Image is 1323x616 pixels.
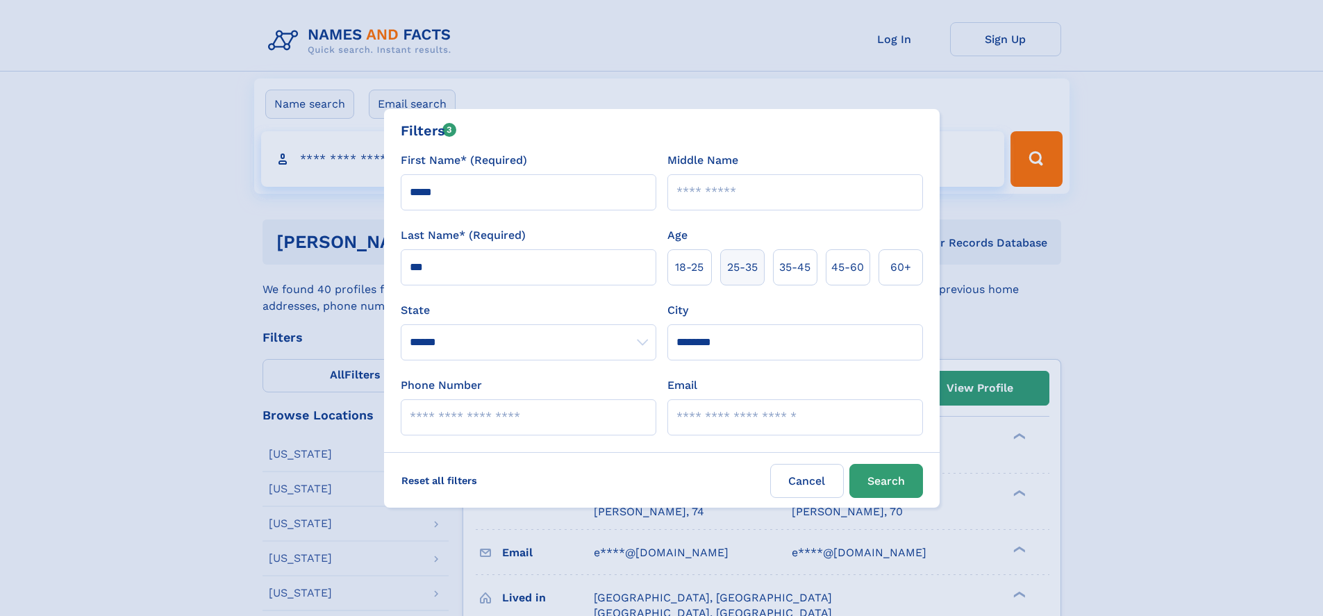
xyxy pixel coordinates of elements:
label: Cancel [770,464,844,498]
label: Phone Number [401,377,482,394]
button: Search [849,464,923,498]
label: Age [667,227,688,244]
span: 60+ [890,259,911,276]
label: Email [667,377,697,394]
span: 45‑60 [831,259,864,276]
span: 25‑35 [727,259,758,276]
label: First Name* (Required) [401,152,527,169]
div: Filters [401,120,457,141]
label: Reset all filters [392,464,486,497]
label: State [401,302,656,319]
label: Last Name* (Required) [401,227,526,244]
label: Middle Name [667,152,738,169]
label: City [667,302,688,319]
span: 35‑45 [779,259,810,276]
span: 18‑25 [675,259,704,276]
